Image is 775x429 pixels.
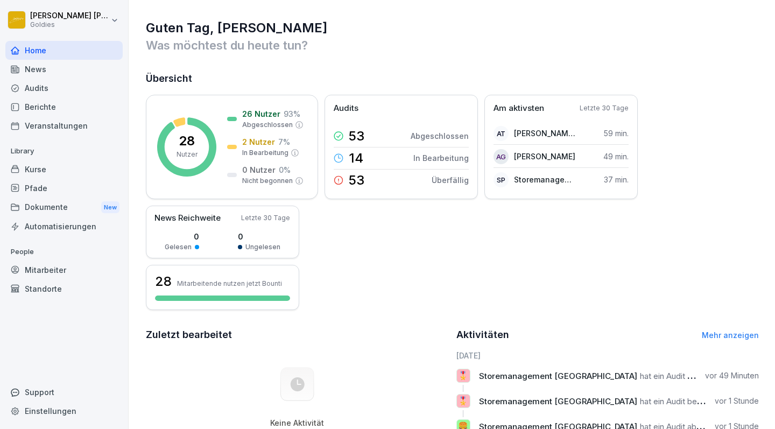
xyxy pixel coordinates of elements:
[242,108,280,119] p: 26 Nutzer
[278,136,290,147] p: 7 %
[5,179,123,198] a: Pfade
[5,41,123,60] a: Home
[242,148,288,158] p: In Bearbeitung
[5,79,123,97] a: Audits
[5,198,123,217] div: Dokumente
[5,243,123,261] p: People
[580,103,629,113] p: Letzte 30 Tage
[146,19,759,37] h1: Guten Tag, [PERSON_NAME]
[705,370,759,381] p: vor 49 Minuten
[242,176,293,186] p: Nicht begonnen
[479,371,637,381] span: Storemanagement [GEOGRAPHIC_DATA]
[603,151,629,162] p: 49 min.
[179,135,195,147] p: 28
[349,174,364,187] p: 53
[177,279,282,287] p: Mitarbeitende nutzen jetzt Bounti
[101,201,119,214] div: New
[245,242,280,252] p: Ungelesen
[5,143,123,160] p: Library
[702,330,759,340] a: Mehr anzeigen
[411,130,469,142] p: Abgeschlossen
[284,108,300,119] p: 93 %
[5,160,123,179] a: Kurse
[479,396,637,406] span: Storemanagement [GEOGRAPHIC_DATA]
[5,383,123,402] div: Support
[334,102,358,115] p: Audits
[241,213,290,223] p: Letzte 30 Tage
[146,327,449,342] h2: Zuletzt bearbeitet
[242,120,293,130] p: Abgeschlossen
[413,152,469,164] p: In Bearbeitung
[146,71,759,86] h2: Übersicht
[5,217,123,236] a: Automatisierungen
[458,393,468,409] p: 🎖️
[604,128,629,139] p: 59 min.
[242,164,276,175] p: 0 Nutzer
[5,198,123,217] a: DokumenteNew
[165,242,192,252] p: Gelesen
[349,152,363,165] p: 14
[5,60,123,79] a: News
[715,396,759,406] p: vor 1 Stunde
[456,327,509,342] h2: Aktivitäten
[514,174,576,185] p: Storemanagement [GEOGRAPHIC_DATA]
[279,164,291,175] p: 0 %
[432,174,469,186] p: Überfällig
[30,21,109,29] p: Goldies
[242,136,275,147] p: 2 Nutzer
[494,149,509,164] div: AG
[5,97,123,116] a: Berichte
[456,350,759,361] h6: [DATE]
[177,150,198,159] p: Nutzer
[146,37,759,54] p: Was möchtest du heute tun?
[165,231,199,242] p: 0
[155,272,172,291] h3: 28
[494,102,544,115] p: Am aktivsten
[238,231,280,242] p: 0
[494,126,509,141] div: AT
[5,261,123,279] a: Mitarbeiter
[5,402,123,420] a: Einstellungen
[30,11,109,20] p: [PERSON_NAME] [PERSON_NAME]
[514,128,576,139] p: [PERSON_NAME] Thathamangalath
[640,371,744,381] span: hat ein Audit abgeschlossen
[243,418,351,428] h5: Keine Aktivität
[514,151,575,162] p: [PERSON_NAME]
[494,172,509,187] div: SP
[349,130,364,143] p: 53
[458,368,468,383] p: 🎖️
[5,116,123,135] a: Veranstaltungen
[5,279,123,298] a: Standorte
[154,212,221,224] p: News Reichweite
[640,396,724,406] span: hat ein Audit begonnen
[604,174,629,185] p: 37 min.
